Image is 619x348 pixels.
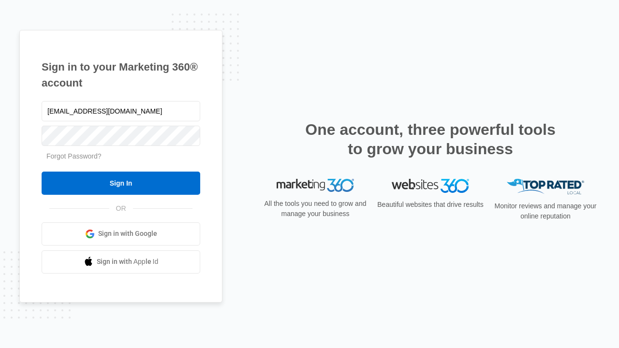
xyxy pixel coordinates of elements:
[42,101,200,121] input: Email
[261,199,369,219] p: All the tools you need to grow and manage your business
[277,179,354,192] img: Marketing 360
[491,201,600,221] p: Monitor reviews and manage your online reputation
[42,172,200,195] input: Sign In
[302,120,559,159] h2: One account, three powerful tools to grow your business
[42,250,200,274] a: Sign in with Apple Id
[507,179,584,195] img: Top Rated Local
[97,257,159,267] span: Sign in with Apple Id
[109,203,133,214] span: OR
[392,179,469,193] img: Websites 360
[376,200,485,210] p: Beautiful websites that drive results
[98,229,157,239] span: Sign in with Google
[42,222,200,246] a: Sign in with Google
[46,152,102,160] a: Forgot Password?
[42,59,200,91] h1: Sign in to your Marketing 360® account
